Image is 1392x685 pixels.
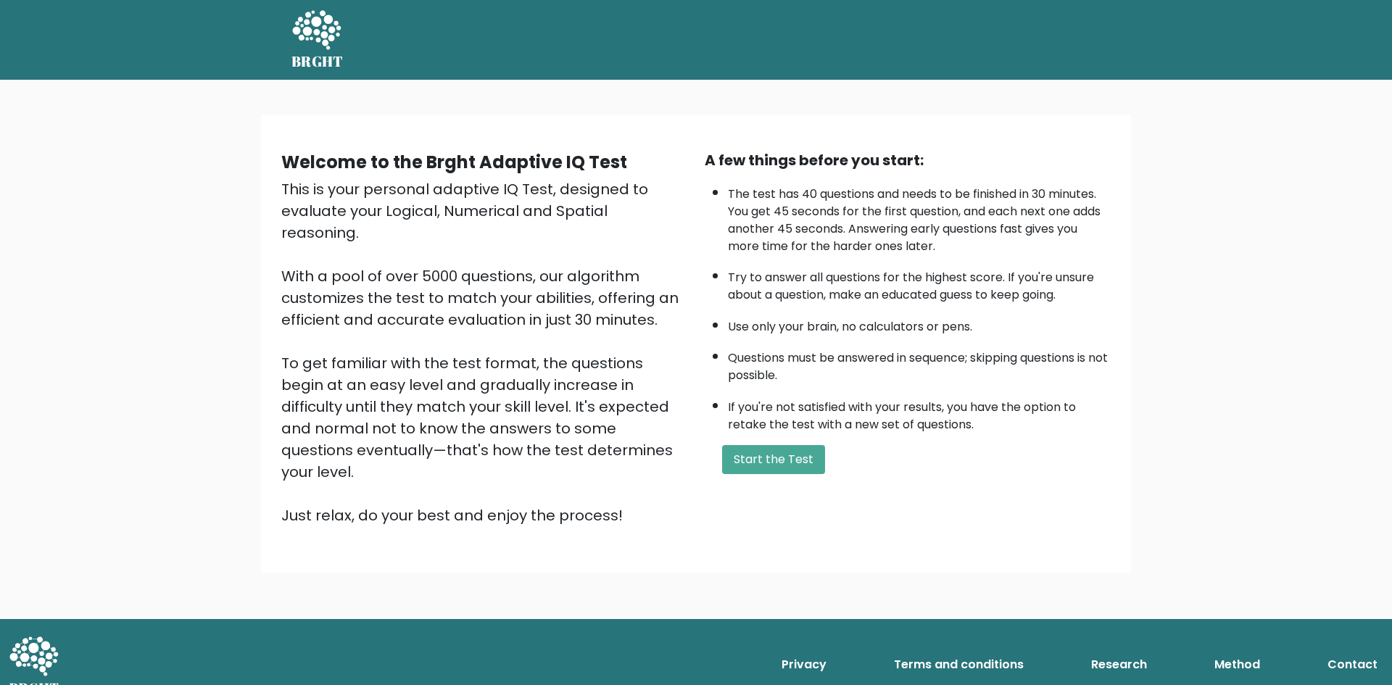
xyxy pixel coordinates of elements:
a: BRGHT [291,6,344,74]
li: Use only your brain, no calculators or pens. [728,311,1111,336]
a: Research [1085,650,1153,679]
b: Welcome to the Brght Adaptive IQ Test [281,150,627,174]
a: Privacy [776,650,832,679]
a: Terms and conditions [888,650,1029,679]
div: A few things before you start: [705,149,1111,171]
li: The test has 40 questions and needs to be finished in 30 minutes. You get 45 seconds for the firs... [728,178,1111,255]
a: Contact [1322,650,1383,679]
li: Try to answer all questions for the highest score. If you're unsure about a question, make an edu... [728,262,1111,304]
div: This is your personal adaptive IQ Test, designed to evaluate your Logical, Numerical and Spatial ... [281,178,687,526]
h5: BRGHT [291,53,344,70]
a: Method [1209,650,1266,679]
button: Start the Test [722,445,825,474]
li: If you're not satisfied with your results, you have the option to retake the test with a new set ... [728,391,1111,433]
li: Questions must be answered in sequence; skipping questions is not possible. [728,342,1111,384]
